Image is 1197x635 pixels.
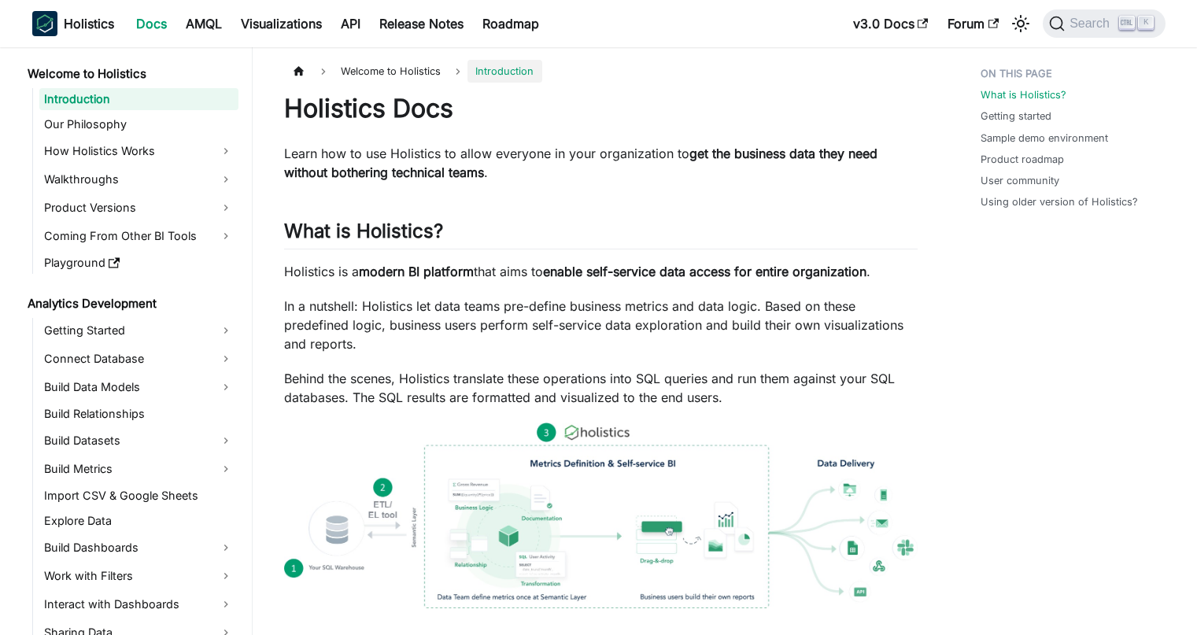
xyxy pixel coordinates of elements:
[39,403,238,425] a: Build Relationships
[176,11,231,36] a: AMQL
[1043,9,1165,38] button: Search (Ctrl+K)
[23,293,238,315] a: Analytics Development
[39,375,238,400] a: Build Data Models
[39,167,238,192] a: Walkthroughs
[284,423,918,608] img: How Holistics fits in your Data Stack
[981,173,1059,188] a: User community
[39,223,238,249] a: Coming From Other BI Tools
[284,220,918,249] h2: What is Holistics?
[467,60,541,83] span: Introduction
[39,592,238,617] a: Interact with Dashboards
[39,456,238,482] a: Build Metrics
[284,60,314,83] a: Home page
[39,195,238,220] a: Product Versions
[39,428,238,453] a: Build Datasets
[39,113,238,135] a: Our Philosophy
[543,264,866,279] strong: enable self-service data access for entire organization
[370,11,473,36] a: Release Notes
[64,14,114,33] b: Holistics
[39,88,238,110] a: Introduction
[284,262,918,281] p: Holistics is a that aims to .
[39,485,238,507] a: Import CSV & Google Sheets
[39,563,238,589] a: Work with Filters
[844,11,938,36] a: v3.0 Docs
[331,11,370,36] a: API
[981,87,1066,102] a: What is Holistics?
[359,264,474,279] strong: modern BI platform
[32,11,57,36] img: Holistics
[1008,11,1033,36] button: Switch between dark and light mode (currently light mode)
[23,63,238,85] a: Welcome to Holistics
[39,318,238,343] a: Getting Started
[39,535,238,560] a: Build Dashboards
[32,11,114,36] a: HolisticsHolistics
[284,60,918,83] nav: Breadcrumbs
[981,194,1138,209] a: Using older version of Holistics?
[39,510,238,532] a: Explore Data
[1138,16,1154,30] kbd: K
[981,131,1108,146] a: Sample demo environment
[17,47,253,635] nav: Docs sidebar
[39,252,238,274] a: Playground
[284,93,918,124] h1: Holistics Docs
[231,11,331,36] a: Visualizations
[39,138,238,164] a: How Holistics Works
[284,369,918,407] p: Behind the scenes, Holistics translate these operations into SQL queries and run them against you...
[284,297,918,353] p: In a nutshell: Holistics let data teams pre-define business metrics and data logic. Based on thes...
[981,109,1051,124] a: Getting started
[1065,17,1119,31] span: Search
[981,152,1064,167] a: Product roadmap
[938,11,1008,36] a: Forum
[473,11,549,36] a: Roadmap
[39,346,238,371] a: Connect Database
[127,11,176,36] a: Docs
[284,144,918,182] p: Learn how to use Holistics to allow everyone in your organization to .
[333,60,449,83] span: Welcome to Holistics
